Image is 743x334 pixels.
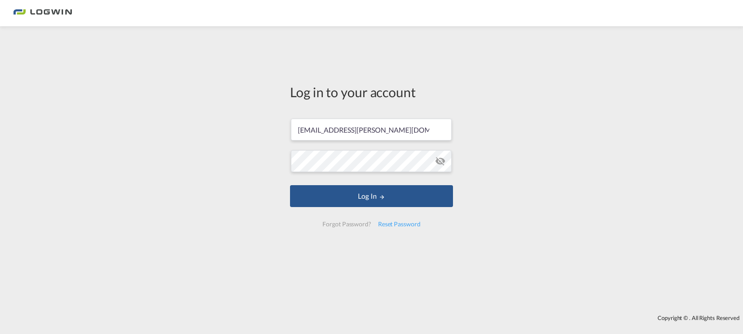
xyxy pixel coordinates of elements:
img: bc73a0e0d8c111efacd525e4c8ad7d32.png [13,4,72,23]
button: LOGIN [290,185,453,207]
md-icon: icon-eye-off [435,156,446,166]
div: Forgot Password? [319,216,374,232]
input: Enter email/phone number [291,119,452,141]
div: Reset Password [375,216,424,232]
div: Log in to your account [290,83,453,101]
